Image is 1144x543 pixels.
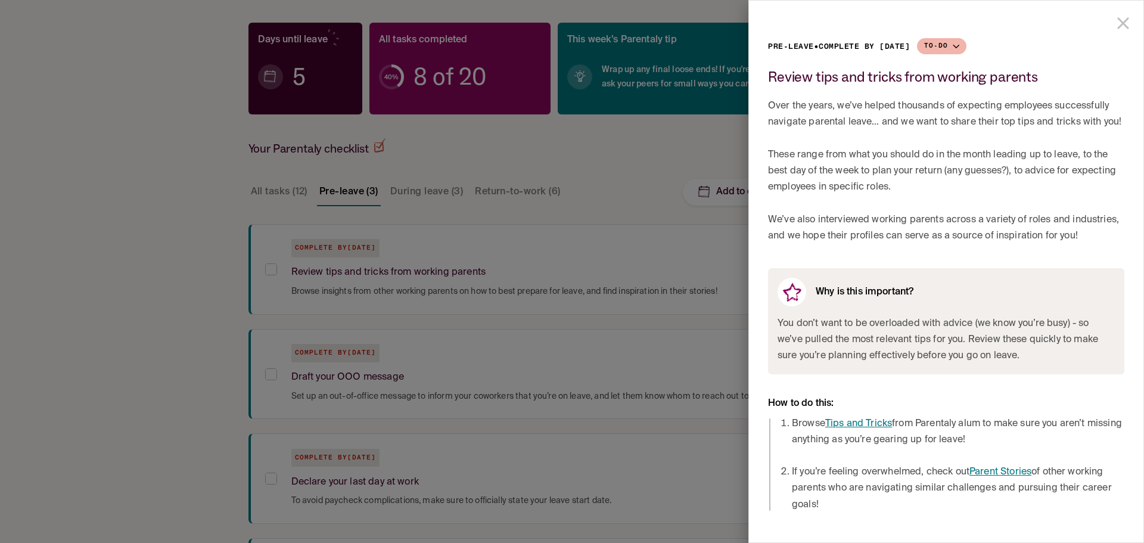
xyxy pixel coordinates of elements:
[792,416,1124,448] li: Browse from Parentaly alum to make sure you aren’t missing anything as you’re gearing up for leave!
[768,212,1124,244] p: We’ve also interviewed working parents across a variety of roles and industries, and we hope thei...
[1108,8,1138,38] button: close drawer
[768,39,910,55] p: Pre-leave • Complete by [DATE]
[768,98,1124,131] p: Over the years, we’ve helped thousands of expecting employees successfully navigate parental leav...
[969,467,1031,477] a: Parent Stories
[768,69,1038,84] h2: Review tips and tricks from working parents
[792,464,1124,513] li: If you’re feeling overwhelmed, check out of other working parents who are navigating similar chal...
[768,398,1124,409] h6: How to do this:
[825,419,892,429] a: Tips and Tricks
[768,147,1124,196] p: These range from what you should do in the month leading up to leave, to the best day of the week...
[917,38,966,54] button: To-do
[816,287,913,297] h6: Why is this important?
[778,316,1115,365] span: You don’t want to be overloaded with advice (we know you’re busy) - so we’ve pulled the most rele...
